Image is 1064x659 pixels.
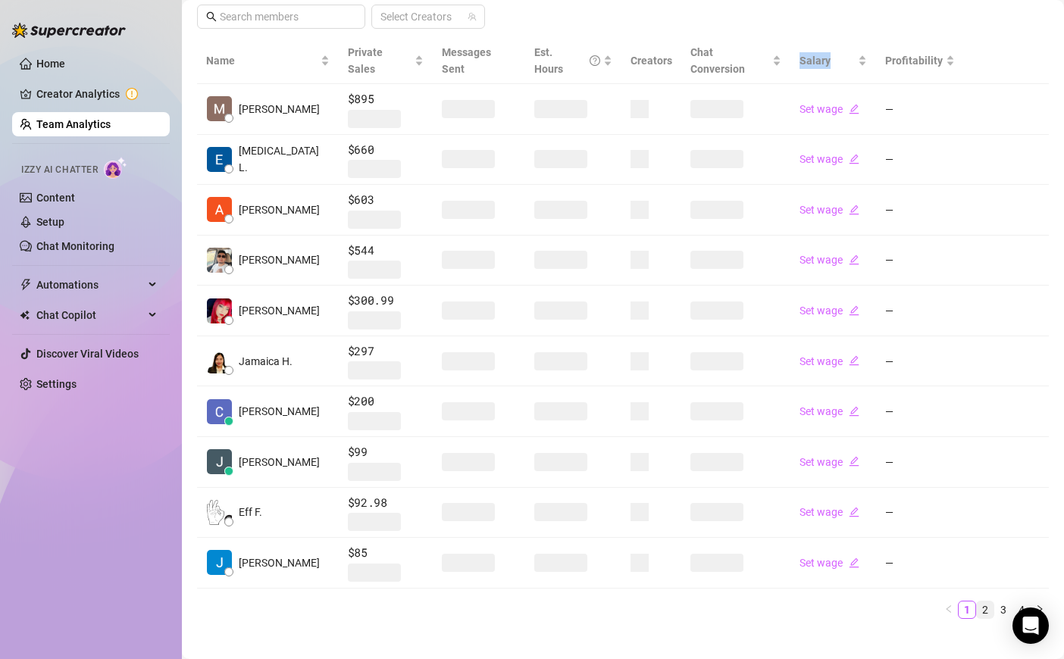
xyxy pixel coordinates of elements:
a: 2 [977,601,994,618]
span: [PERSON_NAME] [239,403,320,420]
span: $85 [348,544,424,562]
span: [PERSON_NAME] [239,251,320,268]
img: Jeffery Bamba [207,449,232,474]
span: edit [849,507,859,517]
span: Eff F. [239,504,262,520]
span: [PERSON_NAME] [239,454,320,470]
th: Name [197,38,339,84]
img: AI Chatter [104,157,127,179]
span: [PERSON_NAME] [239,201,320,218]
span: Profitability [885,55,943,67]
span: Chat Copilot [36,303,144,327]
button: left [940,601,958,619]
td: — [876,185,964,236]
img: Rick Gino Tarce… [207,248,232,273]
img: Jamaica Hurtado [207,348,232,373]
a: Set wageedit [800,153,859,165]
input: Search members [220,8,344,25]
span: search [206,11,217,22]
td: — [876,135,964,186]
span: [PERSON_NAME] [239,302,320,319]
a: 4 [1013,601,1030,618]
a: Set wageedit [800,557,859,569]
span: left [944,604,953,614]
span: thunderbolt [20,279,32,291]
span: [PERSON_NAME] [239,101,320,117]
a: Set wageedit [800,305,859,317]
button: right [1031,601,1049,619]
span: question-circle [590,44,600,77]
img: Mariane Subia [207,96,232,121]
span: Jamaica H. [239,353,293,370]
a: Creator Analytics exclamation-circle [36,82,158,106]
span: edit [849,154,859,164]
span: Messages Sent [442,46,491,75]
a: Discover Viral Videos [36,348,139,360]
span: Salary [800,55,831,67]
span: edit [849,305,859,316]
th: Creators [621,38,681,84]
a: 1 [959,601,975,618]
a: 3 [995,601,1012,618]
a: Set wageedit [800,254,859,266]
span: edit [849,557,859,568]
div: Est. Hours [534,44,600,77]
li: 4 [1012,601,1031,619]
img: Exon Locsin [207,147,232,172]
img: Eff Francisco [207,500,232,525]
td: — [876,437,964,488]
span: $660 [348,141,424,159]
span: $99 [348,443,424,461]
img: Charmaine Javil… [207,399,232,424]
span: team [468,12,477,21]
a: Chat Monitoring [36,240,114,252]
a: Set wageedit [800,506,859,518]
span: [MEDICAL_DATA] L. [239,142,330,176]
span: $300.99 [348,292,424,310]
span: edit [849,205,859,215]
span: Chat Conversion [690,46,745,75]
a: Set wageedit [800,405,859,417]
img: Mary Jane Moren… [207,298,232,323]
td: — [876,84,964,135]
span: edit [849,406,859,417]
td: — [876,286,964,336]
span: $297 [348,342,424,361]
li: 1 [958,601,976,619]
span: $92.98 [348,494,424,512]
span: Private Sales [348,46,383,75]
img: Rupert T. [207,550,232,575]
a: Team Analytics [36,118,111,130]
a: Setup [36,216,64,228]
span: edit [849,255,859,265]
a: Home [36,58,65,70]
li: 3 [994,601,1012,619]
span: Izzy AI Chatter [21,163,98,177]
td: — [876,336,964,387]
img: Adrian Custodio [207,197,232,222]
img: Chat Copilot [20,310,30,320]
span: [PERSON_NAME] [239,554,320,571]
li: Next Page [1031,601,1049,619]
a: Set wageedit [800,456,859,468]
span: Automations [36,273,144,297]
span: edit [849,355,859,366]
span: Name [206,52,318,69]
span: edit [849,104,859,114]
span: $603 [348,191,424,209]
span: $544 [348,242,424,260]
div: Open Intercom Messenger [1012,607,1049,644]
span: right [1035,604,1044,614]
span: $200 [348,392,424,411]
td: — [876,488,964,539]
a: Settings [36,378,77,390]
a: Set wageedit [800,103,859,115]
a: Content [36,192,75,204]
span: edit [849,456,859,467]
span: $895 [348,90,424,108]
td: — [876,386,964,437]
li: 2 [976,601,994,619]
a: Set wageedit [800,355,859,367]
img: logo-BBDzfeDw.svg [12,23,126,38]
li: Previous Page [940,601,958,619]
